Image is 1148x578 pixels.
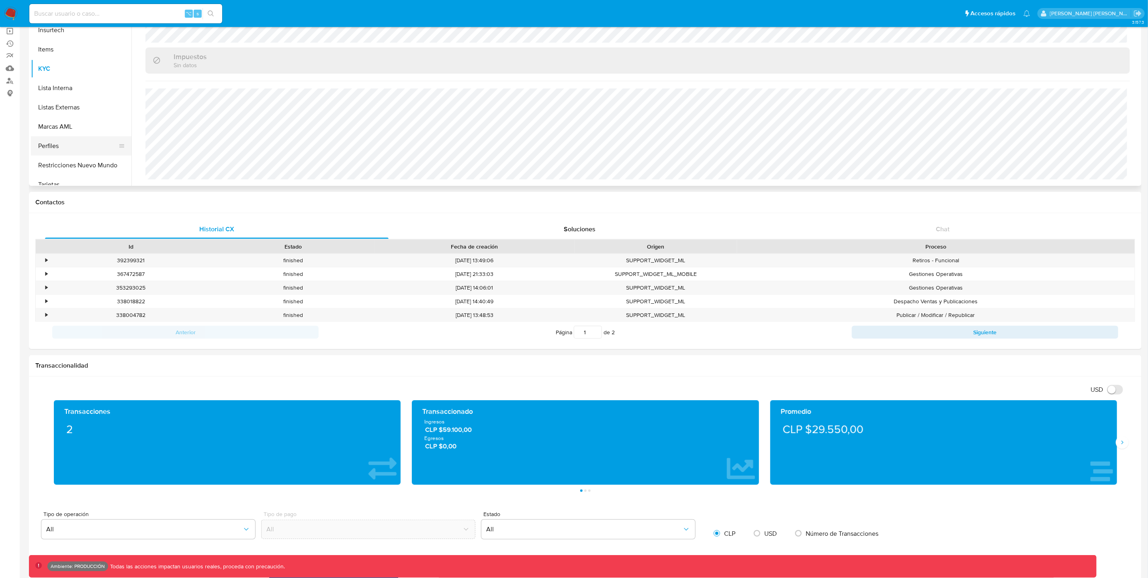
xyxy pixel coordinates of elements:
[31,40,131,59] button: Items
[50,295,212,308] div: 338018822
[612,328,615,336] span: 2
[31,21,131,40] button: Insurtech
[936,224,950,234] span: Chat
[575,254,737,267] div: SUPPORT_WIDGET_ML
[174,52,207,61] h3: Impuestos
[575,267,737,281] div: SUPPORT_WIDGET_ML_MOBILE
[575,309,737,322] div: SUPPORT_WIDGET_ML
[50,254,212,267] div: 392399321
[35,198,1135,206] h1: Contactos
[108,563,285,570] p: Todas las acciones impactan usuarios reales, proceda con precaución.
[29,8,222,19] input: Buscar usuario o caso...
[31,136,125,156] button: Perfiles
[199,224,234,234] span: Historial CX
[1134,9,1142,18] a: Salir
[737,267,1135,281] div: Gestiones Operativas
[31,156,131,175] button: Restricciones Nuevo Mundo
[212,281,374,294] div: finished
[212,309,374,322] div: finished
[374,254,575,267] div: [DATE] 13:49:06
[45,311,47,319] div: •
[45,257,47,264] div: •
[218,243,369,251] div: Estado
[50,281,212,294] div: 353293025
[1050,10,1131,17] p: leidy.martinez@mercadolibre.com.co
[556,326,615,339] span: Página de
[212,267,374,281] div: finished
[737,309,1135,322] div: Publicar / Modificar / Republicar
[45,298,47,305] div: •
[31,117,131,136] button: Marcas AML
[31,175,131,194] button: Tarjetas
[564,224,595,234] span: Soluciones
[737,295,1135,308] div: Despacho Ventas y Publicaciones
[45,284,47,292] div: •
[35,362,1135,370] h1: Transaccionalidad
[1023,10,1030,17] a: Notificaciones
[970,9,1015,18] span: Accesos rápidos
[374,295,575,308] div: [DATE] 14:40:49
[852,326,1118,339] button: Siguiente
[212,295,374,308] div: finished
[203,8,219,19] button: search-icon
[1132,19,1144,25] span: 3.157.3
[51,565,105,568] p: Ambiente: PRODUCCIÓN
[737,281,1135,294] div: Gestiones Operativas
[374,309,575,322] div: [DATE] 13:48:53
[50,309,212,322] div: 338004782
[743,243,1129,251] div: Proceso
[196,10,199,17] span: s
[52,326,319,339] button: Anterior
[374,267,575,281] div: [DATE] 21:33:03
[575,295,737,308] div: SUPPORT_WIDGET_ML
[380,243,569,251] div: Fecha de creación
[50,267,212,281] div: 367472587
[374,281,575,294] div: [DATE] 14:06:01
[31,98,131,117] button: Listas Externas
[55,243,207,251] div: Id
[31,59,131,78] button: KYC
[45,270,47,278] div: •
[737,254,1135,267] div: Retiros - Funcional
[212,254,374,267] div: finished
[186,10,192,17] span: ⌥
[31,78,131,98] button: Lista Interna
[575,281,737,294] div: SUPPORT_WIDGET_ML
[174,61,207,69] p: Sin datos
[580,243,731,251] div: Origen
[145,47,1130,74] div: ImpuestosSin datos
